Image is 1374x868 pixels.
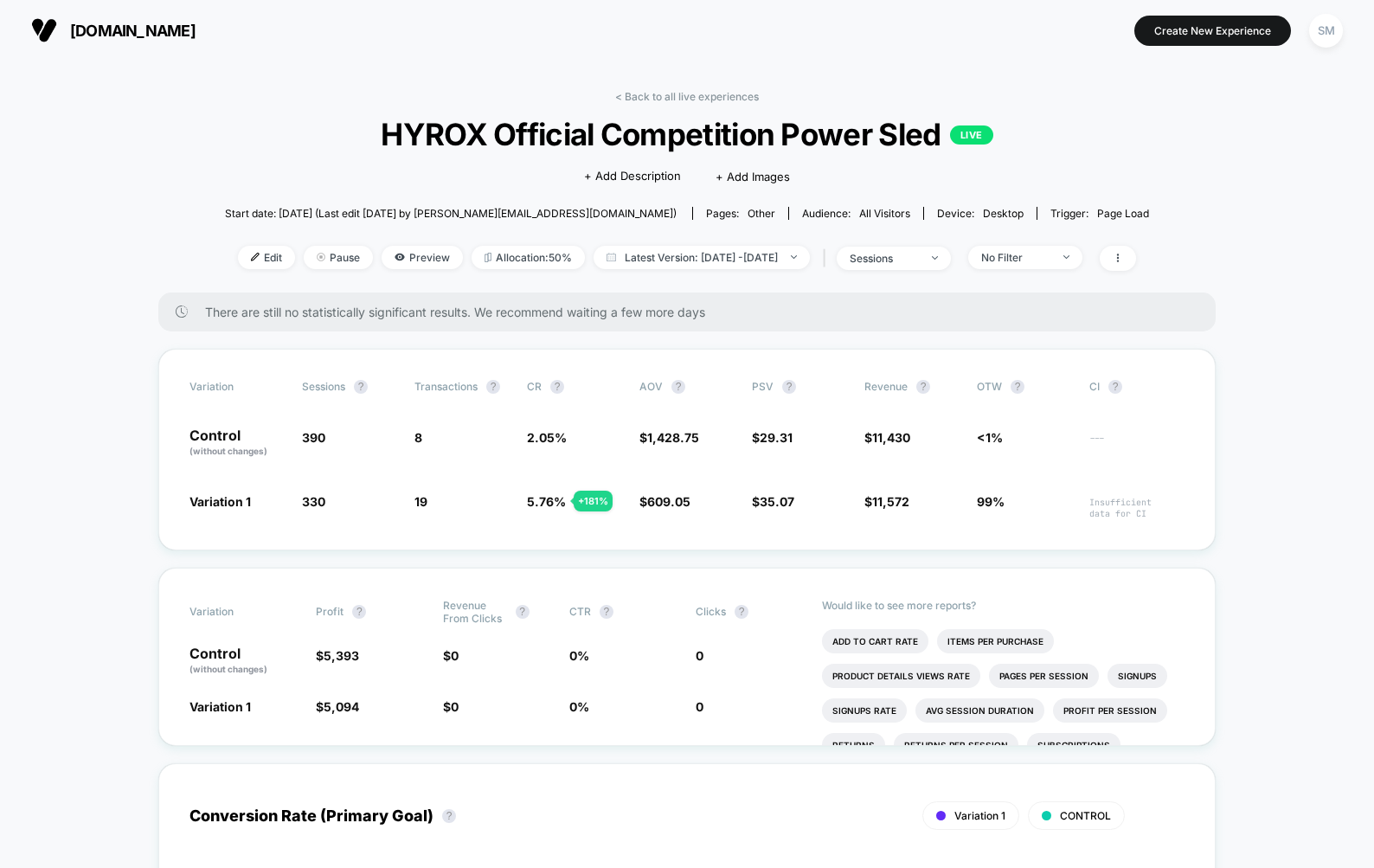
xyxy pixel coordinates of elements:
span: Pause [304,246,373,269]
span: CONTROL [1060,809,1111,822]
span: Sessions [302,380,345,393]
img: edit [251,253,260,261]
li: Pages Per Session [989,664,1099,688]
span: 2.05 % [527,430,567,445]
button: ? [600,605,613,619]
p: LIVE [950,125,993,145]
button: ? [486,380,500,394]
img: rebalance [485,253,491,262]
span: | [819,246,837,271]
li: Avg Session Duration [915,698,1044,723]
span: Device: [923,207,1037,220]
span: + Add Description [584,168,681,185]
span: Page Load [1097,207,1149,220]
span: other [748,207,775,220]
span: 35.07 [760,494,794,509]
li: Profit Per Session [1053,698,1167,723]
li: Items Per Purchase [937,629,1054,653]
div: Pages: [706,207,775,220]
span: + Add Images [716,170,790,183]
span: AOV [639,380,663,393]
span: $ [443,648,459,663]
span: Variation 1 [954,809,1005,822]
li: Product Details Views Rate [822,664,980,688]
span: Revenue From Clicks [443,599,507,625]
span: 0 % [569,699,589,714]
div: SM [1309,14,1343,48]
div: Audience: [802,207,910,220]
span: 8 [414,430,422,445]
button: ? [352,605,366,619]
span: $ [639,430,699,445]
span: CR [527,380,542,393]
span: 19 [414,494,427,509]
span: Variation 1 [189,494,251,509]
span: Edit [238,246,295,269]
span: 99% [977,494,1005,509]
span: $ [752,430,793,445]
span: 330 [302,494,325,509]
span: Variation [189,380,285,394]
span: Insufficient data for CI [1089,497,1185,519]
span: CTR [569,605,591,618]
span: $ [639,494,690,509]
li: Signups [1108,664,1167,688]
p: Control [189,646,299,676]
img: end [932,256,938,260]
span: 5.76 % [527,494,566,509]
span: --- [1089,433,1185,458]
span: Preview [382,246,463,269]
span: Revenue [864,380,908,393]
span: $ [316,699,359,714]
button: [DOMAIN_NAME] [26,16,201,44]
span: 0 [451,699,459,714]
span: CI [1089,380,1185,394]
button: ? [671,380,685,394]
button: ? [1011,380,1024,394]
button: SM [1304,13,1348,48]
li: Subscriptions [1027,733,1120,757]
span: All Visitors [859,207,910,220]
div: No Filter [981,251,1050,264]
span: Profit [316,605,343,618]
span: $ [864,430,910,445]
button: ? [1108,380,1122,394]
span: Allocation: 50% [472,246,585,269]
li: Signups Rate [822,698,907,723]
span: Clicks [696,605,726,618]
span: 1,428.75 [647,430,699,445]
span: <1% [977,430,1003,445]
div: Trigger: [1050,207,1149,220]
span: (without changes) [189,664,267,674]
span: (without changes) [189,446,267,456]
div: sessions [850,252,919,265]
span: 0 [451,648,459,663]
button: ? [916,380,930,394]
span: OTW [977,380,1072,394]
button: ? [782,380,796,394]
span: 390 [302,430,325,445]
img: Visually logo [31,17,57,43]
p: Would like to see more reports? [822,599,1185,612]
span: Transactions [414,380,478,393]
span: Latest Version: [DATE] - [DATE] [594,246,810,269]
span: PSV [752,380,774,393]
button: ? [516,605,530,619]
li: Returns [822,733,885,757]
img: end [1063,255,1069,259]
span: 11,430 [872,430,910,445]
span: 11,572 [872,494,909,509]
span: 0 [696,648,703,663]
div: + 181 % [574,491,613,511]
img: end [317,253,325,261]
li: Returns Per Session [894,733,1018,757]
span: 609.05 [647,494,690,509]
span: 29.31 [760,430,793,445]
span: 5,393 [324,648,359,663]
span: Variation [189,599,285,625]
a: < Back to all live experiences [615,90,759,103]
li: Add To Cart Rate [822,629,928,653]
span: [DOMAIN_NAME] [70,22,196,40]
img: calendar [607,253,616,261]
img: end [791,255,797,259]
